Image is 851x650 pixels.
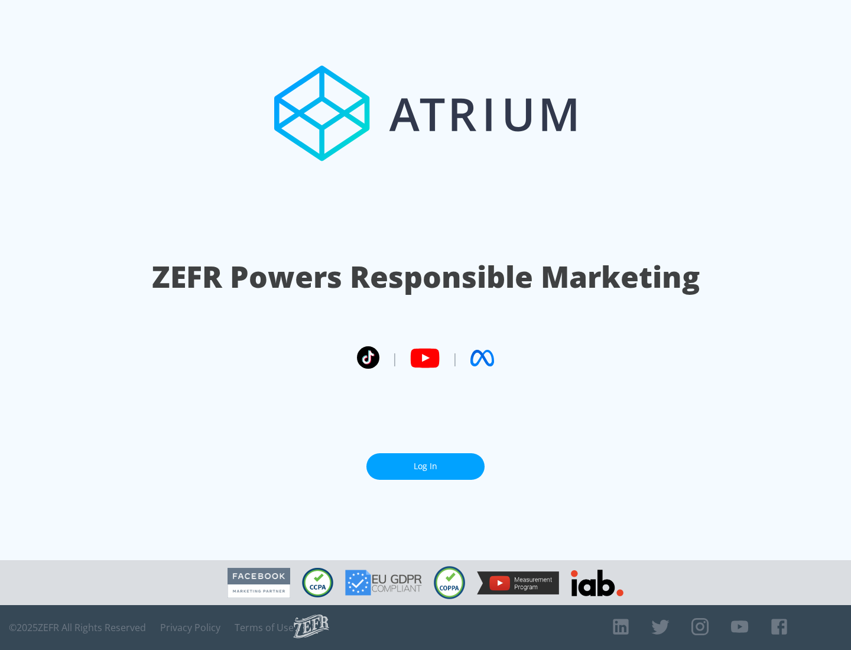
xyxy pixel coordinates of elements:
img: YouTube Measurement Program [477,571,559,594]
span: | [391,349,398,367]
img: IAB [571,570,623,596]
a: Log In [366,453,485,480]
img: CCPA Compliant [302,568,333,597]
a: Privacy Policy [160,622,220,633]
span: | [452,349,459,367]
span: © 2025 ZEFR All Rights Reserved [9,622,146,633]
img: GDPR Compliant [345,570,422,596]
img: Facebook Marketing Partner [228,568,290,598]
h1: ZEFR Powers Responsible Marketing [152,256,700,297]
img: COPPA Compliant [434,566,465,599]
a: Terms of Use [235,622,294,633]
